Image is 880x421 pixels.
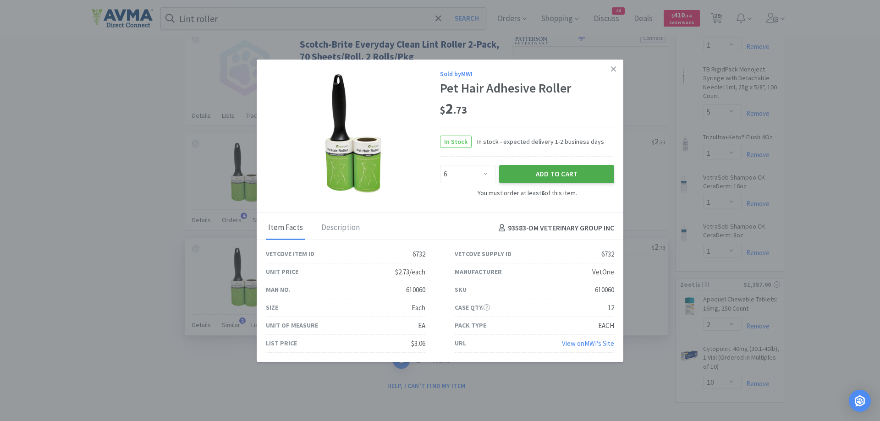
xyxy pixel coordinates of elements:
div: URL [455,338,466,348]
div: List Price [266,338,297,348]
div: Vetcove Item ID [266,249,314,259]
div: 610060 [406,284,425,295]
div: Manufacturer [455,267,502,277]
div: Item Facts [266,217,305,240]
span: In Stock [440,136,471,148]
strong: 6 [541,189,544,197]
span: $ [440,104,445,116]
div: EA [418,320,425,331]
div: $3.06 [411,338,425,349]
div: Case Qty. [455,302,490,312]
div: Pet Hair Adhesive Roller [440,81,614,96]
span: In stock - expected delivery 1-2 business days [472,137,604,147]
span: 2 [440,99,467,118]
div: Man No. [266,284,291,295]
div: Each [412,302,425,313]
span: . 73 [453,104,467,116]
div: You must order at least of this item. [440,188,614,198]
img: 0544ca48dfb947edb0f14fc0ba17b736_6732.png [323,74,383,193]
div: 12 [608,302,614,313]
div: VetOne [592,267,614,278]
div: Open Intercom Messenger [849,390,871,412]
div: Unit of Measure [266,320,318,330]
div: SKU [455,284,467,295]
div: Description [319,217,362,240]
div: 6732 [412,249,425,260]
div: Unit Price [266,267,298,277]
button: Add to Cart [499,165,614,183]
div: $2.73/each [395,267,425,278]
a: View onMWI's Site [562,339,614,348]
h4: 93583 - DM VETERINARY GROUP INC [495,222,614,234]
div: 610060 [595,284,614,295]
div: Vetcove Supply ID [455,249,511,259]
div: EACH [598,320,614,331]
div: Pack Type [455,320,486,330]
div: 6732 [601,249,614,260]
div: Size [266,302,278,312]
div: Sold by MWI [440,68,614,78]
